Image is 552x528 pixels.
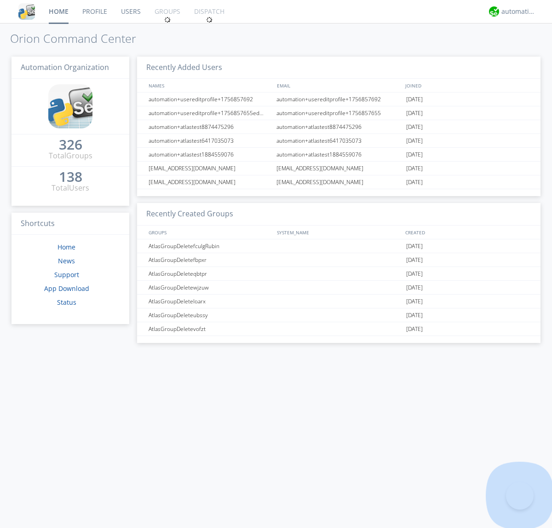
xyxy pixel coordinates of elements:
[274,106,404,120] div: automation+usereditprofile+1756857655
[206,17,213,23] img: spin.svg
[146,175,274,189] div: [EMAIL_ADDRESS][DOMAIN_NAME]
[406,93,423,106] span: [DATE]
[146,226,272,239] div: GROUPS
[137,203,540,226] h3: Recently Created Groups
[406,281,423,295] span: [DATE]
[59,140,82,149] div: 326
[406,295,423,308] span: [DATE]
[403,226,532,239] div: CREATED
[52,183,89,193] div: Total Users
[146,148,274,161] div: automation+atlastest1884559076
[137,134,540,148] a: automation+atlastest6417035073automation+atlastest6417035073[DATE]
[137,267,540,281] a: AtlasGroupDeleteqbtpr[DATE]
[54,270,79,279] a: Support
[275,79,403,92] div: EMAIL
[57,243,75,251] a: Home
[406,134,423,148] span: [DATE]
[406,267,423,281] span: [DATE]
[406,106,423,120] span: [DATE]
[146,106,274,120] div: automation+usereditprofile+1756857655editedautomation+usereditprofile+1756857655
[406,148,423,162] span: [DATE]
[59,172,82,181] div: 138
[146,79,272,92] div: NAMES
[146,93,274,106] div: automation+usereditprofile+1756857692
[18,3,35,20] img: cddb5a64eb264b2086981ab96f4c1ba7
[137,239,540,253] a: AtlasGroupDeletefculgRubin[DATE]
[59,172,82,183] a: 138
[506,482,534,510] iframe: Toggle Customer Support
[137,148,540,162] a: automation+atlastest1884559076automation+atlastest1884559076[DATE]
[274,134,404,147] div: automation+atlastest6417035073
[164,17,171,23] img: spin.svg
[21,62,109,72] span: Automation Organization
[137,308,540,322] a: AtlasGroupDeleteubssy[DATE]
[137,253,540,267] a: AtlasGroupDeletefbpxr[DATE]
[406,162,423,175] span: [DATE]
[146,120,274,133] div: automation+atlastest8874475296
[146,308,274,322] div: AtlasGroupDeleteubssy
[406,239,423,253] span: [DATE]
[137,175,540,189] a: [EMAIL_ADDRESS][DOMAIN_NAME][EMAIL_ADDRESS][DOMAIN_NAME][DATE]
[57,298,76,307] a: Status
[146,322,274,336] div: AtlasGroupDeletevofzt
[146,134,274,147] div: automation+atlastest6417035073
[137,281,540,295] a: AtlasGroupDeletewjzuw[DATE]
[146,267,274,280] div: AtlasGroupDeleteqbtpr
[11,213,129,235] h3: Shortcuts
[406,322,423,336] span: [DATE]
[406,253,423,267] span: [DATE]
[406,120,423,134] span: [DATE]
[137,57,540,79] h3: Recently Added Users
[137,295,540,308] a: AtlasGroupDeleteloarx[DATE]
[406,175,423,189] span: [DATE]
[137,120,540,134] a: automation+atlastest8874475296automation+atlastest8874475296[DATE]
[274,148,404,161] div: automation+atlastest1884559076
[274,93,404,106] div: automation+usereditprofile+1756857692
[58,256,75,265] a: News
[275,226,403,239] div: SYSTEM_NAME
[137,106,540,120] a: automation+usereditprofile+1756857655editedautomation+usereditprofile+1756857655automation+usered...
[146,281,274,294] div: AtlasGroupDeletewjzuw
[146,162,274,175] div: [EMAIL_ADDRESS][DOMAIN_NAME]
[406,308,423,322] span: [DATE]
[44,284,89,293] a: App Download
[137,322,540,336] a: AtlasGroupDeletevofzt[DATE]
[59,140,82,151] a: 326
[146,295,274,308] div: AtlasGroupDeleteloarx
[146,253,274,267] div: AtlasGroupDeletefbpxr
[403,79,532,92] div: JOINED
[274,162,404,175] div: [EMAIL_ADDRESS][DOMAIN_NAME]
[274,175,404,189] div: [EMAIL_ADDRESS][DOMAIN_NAME]
[146,239,274,253] div: AtlasGroupDeletefculgRubin
[489,6,499,17] img: d2d01cd9b4174d08988066c6d424eccd
[137,93,540,106] a: automation+usereditprofile+1756857692automation+usereditprofile+1756857692[DATE]
[137,162,540,175] a: [EMAIL_ADDRESS][DOMAIN_NAME][EMAIL_ADDRESS][DOMAIN_NAME][DATE]
[501,7,536,16] div: automation+atlas
[274,120,404,133] div: automation+atlastest8874475296
[48,84,92,128] img: cddb5a64eb264b2086981ab96f4c1ba7
[49,151,92,161] div: Total Groups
